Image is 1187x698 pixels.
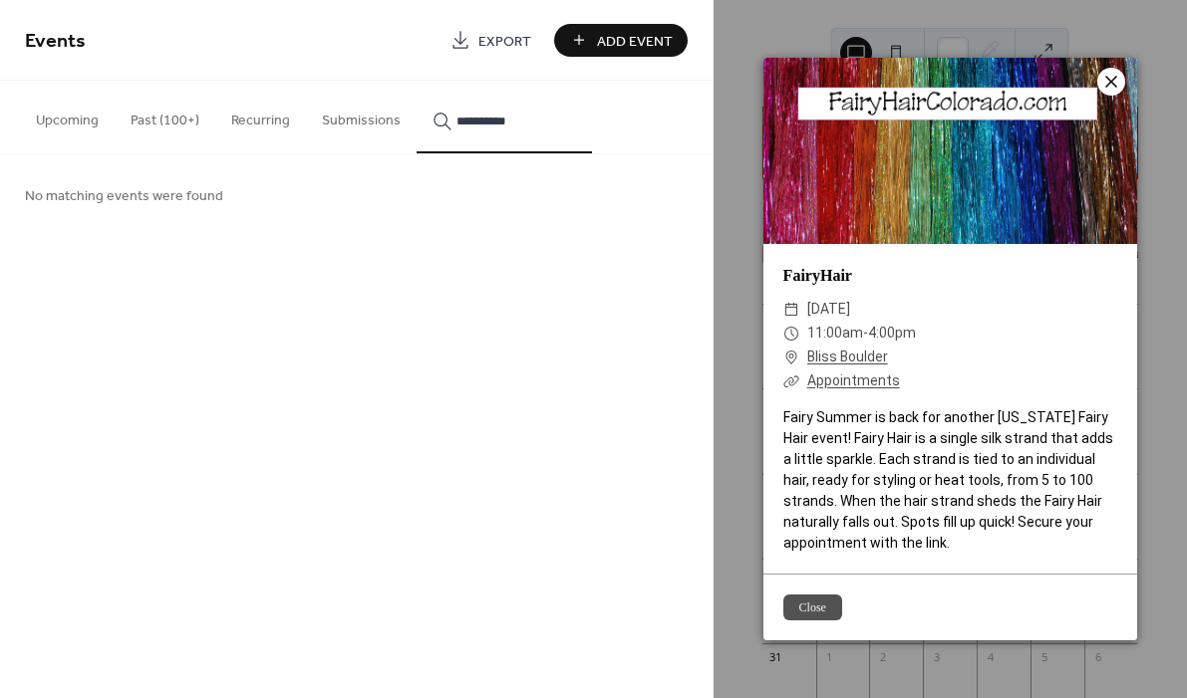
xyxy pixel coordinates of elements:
span: Export [478,31,531,52]
span: 11:00am [807,325,863,341]
div: ​ [783,346,799,369]
a: Bliss Boulder [807,346,888,369]
button: Past (100+) [115,81,215,151]
span: No matching events were found [25,186,223,207]
div: ​ [783,369,799,393]
span: - [863,325,868,341]
button: Submissions [306,81,417,151]
span: 4:00pm [868,325,916,341]
button: Add Event [554,24,688,57]
div: ​ [783,298,799,322]
a: Export [436,24,546,57]
div: Fairy Summer is back for another [US_STATE] Fairy Hair event! Fairy Hair is a single silk strand ... [763,407,1137,554]
button: Recurring [215,81,306,151]
button: Close [783,594,842,620]
a: FairyHair [783,267,852,284]
span: Events [25,22,86,61]
span: Add Event [597,31,673,52]
div: ​ [783,322,799,346]
a: Appointments [807,372,900,388]
span: [DATE] [807,298,850,322]
button: Upcoming [20,81,115,151]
